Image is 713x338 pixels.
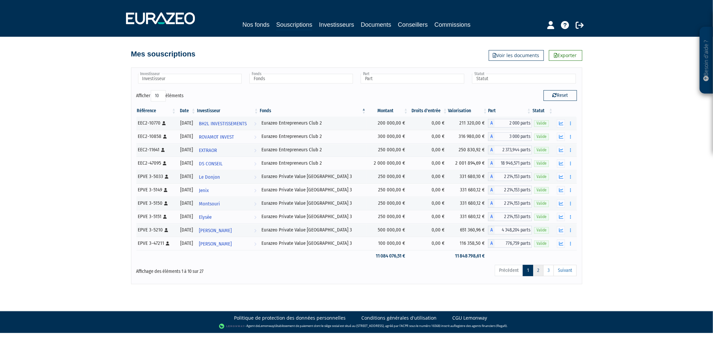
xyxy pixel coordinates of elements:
span: Valide [534,240,549,247]
div: Eurazeo Private Value [GEOGRAPHIC_DATA] 3 [261,173,364,180]
a: 1 [523,265,533,276]
a: CGU Lemonway [453,315,487,321]
td: 211 320,00 € [448,117,488,130]
div: EPVE 3-5149 [138,186,174,193]
i: [Français] Personne physique [165,228,168,232]
td: 0,00 € [408,170,448,183]
a: Investisseurs [319,20,354,29]
a: Commissions [435,20,471,29]
i: Voir l'investisseur [254,198,256,210]
div: EPVE 3-5033 [138,173,174,180]
span: Le Donjon [199,171,220,183]
th: Référence : activer pour trier la colonne par ordre croissant [136,105,177,117]
div: Eurazeo Entrepreneurs Club 2 [261,160,364,167]
div: EEC2-47095 [138,160,174,167]
div: [DATE] [179,133,194,140]
div: A - Eurazeo Entrepreneurs Club 2 [488,119,532,128]
td: 500 000,00 € [367,223,408,237]
a: 2 [533,265,544,276]
td: 116 358,50 € [448,237,488,250]
td: 316 980,00 € [448,130,488,143]
th: Valorisation: activer pour trier la colonne par ordre croissant [448,105,488,117]
i: Voir l'investisseur [254,211,256,223]
a: Registre des agents financiers (Regafi) [454,324,507,328]
td: 11 084 076,51 € [367,250,408,262]
td: 0,00 € [408,223,448,237]
i: [Français] Personne physique [163,215,167,219]
a: Lemonway [259,324,274,328]
td: 0,00 € [408,130,448,143]
a: Voir les documents [489,50,544,61]
td: 250 000,00 € [367,143,408,157]
td: 0,00 € [408,197,448,210]
div: A - Eurazeo Private Value Europe 3 [488,199,532,208]
span: 2 000 parts [495,119,532,128]
div: [DATE] [179,173,194,180]
div: EPVE 3-5210 [138,226,174,233]
span: [PERSON_NAME] [199,238,232,250]
span: Elysée [199,211,212,223]
div: [DATE] [179,120,194,127]
p: Besoin d'aide ? [703,30,710,91]
span: 2 214,153 parts [495,186,532,194]
a: Conseillers [398,20,428,29]
span: Valide [534,200,549,207]
td: 250 000,00 € [367,183,408,197]
a: Souscriptions [276,20,312,30]
span: Valide [534,174,549,180]
span: Valide [534,160,549,167]
div: [DATE] [179,226,194,233]
a: BH2L INVESTISSEMENTS [196,117,259,130]
div: Eurazeo Entrepreneurs Club 2 [261,133,364,140]
span: Jenix [199,184,209,197]
td: 250 000,00 € [367,170,408,183]
div: Eurazeo Private Value [GEOGRAPHIC_DATA] 3 [261,200,364,207]
span: BH2L INVESTISSEMENTS [199,118,247,130]
div: A - Eurazeo Entrepreneurs Club 2 [488,159,532,168]
td: 2 001 894,69 € [448,157,488,170]
div: Eurazeo Private Value [GEOGRAPHIC_DATA] 3 [261,226,364,233]
td: 0,00 € [408,210,448,223]
i: Voir l'investisseur [254,144,256,157]
span: DS CONSEIL [199,158,223,170]
span: EXTRAOR [199,144,217,157]
i: Voir l'investisseur [254,131,256,143]
i: [Français] Personne physique [166,241,170,245]
a: Elysée [196,210,259,223]
td: 250 830,92 € [448,143,488,157]
span: Valide [534,134,549,140]
div: EPVE 3-47211 [138,240,174,247]
div: Eurazeo Private Value [GEOGRAPHIC_DATA] 3 [261,213,364,220]
div: [DATE] [179,240,194,247]
div: A - Eurazeo Entrepreneurs Club 2 [488,146,532,154]
div: [DATE] [179,200,194,207]
th: Part: activer pour trier la colonne par ordre croissant [488,105,532,117]
span: A [488,186,495,194]
td: 11 848 798,61 € [448,250,488,262]
i: [Français] Personne physique [163,135,167,139]
span: A [488,159,495,168]
div: EEC2-10770 [138,120,174,127]
span: 18 946,571 parts [495,159,532,168]
td: 331 680,10 € [448,170,488,183]
a: Exporter [549,50,582,61]
div: EPVE 3-5150 [138,200,174,207]
span: ROVAMOT INVEST [199,131,234,143]
h4: Mes souscriptions [131,50,196,58]
span: A [488,132,495,141]
a: Documents [361,20,391,29]
a: Nos fonds [242,20,269,29]
td: 331 680,12 € [448,183,488,197]
td: 250 000,00 € [367,197,408,210]
span: A [488,199,495,208]
a: [PERSON_NAME] [196,223,259,237]
a: Le Donjon [196,170,259,183]
a: Jenix [196,183,259,197]
span: 2 214,153 parts [495,212,532,221]
td: 0,00 € [408,237,448,250]
i: Voir l'investisseur [254,184,256,197]
i: [Français] Personne physique [162,121,166,125]
span: 2 214,153 parts [495,172,532,181]
i: Voir l'investisseur [254,158,256,170]
a: EXTRAOR [196,143,259,157]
